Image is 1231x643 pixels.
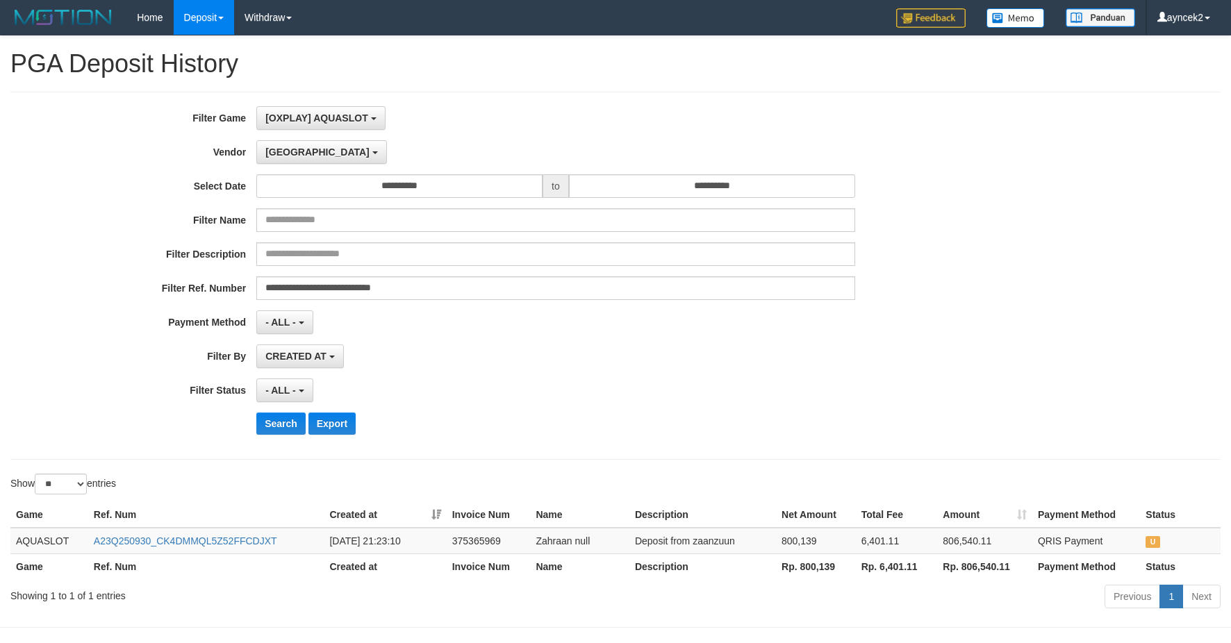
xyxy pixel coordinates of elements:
[10,474,116,494] label: Show entries
[937,553,1032,579] th: Rp. 806,540.11
[265,385,296,396] span: - ALL -
[776,528,856,554] td: 800,139
[1140,553,1221,579] th: Status
[324,502,446,528] th: Created at: activate to sort column ascending
[1032,528,1140,554] td: QRIS Payment
[1182,585,1221,608] a: Next
[256,310,313,334] button: - ALL -
[1066,8,1135,27] img: panduan.png
[10,553,88,579] th: Game
[1140,502,1221,528] th: Status
[629,502,776,528] th: Description
[896,8,966,28] img: Feedback.jpg
[94,535,277,546] a: A23Q250930_CK4DMMQL5Z52FFCDJXT
[629,528,776,554] td: Deposit from zaanzuun
[256,412,306,435] button: Search
[856,502,938,528] th: Total Fee
[447,528,531,554] td: 375365969
[1146,536,1159,548] span: UNPAID
[856,553,938,579] th: Rp. 6,401.11
[10,528,88,554] td: AQUASLOT
[1032,553,1140,579] th: Payment Method
[856,528,938,554] td: 6,401.11
[265,112,368,124] span: [OXPLAY] AQUASLOT
[1032,502,1140,528] th: Payment Method
[776,502,856,528] th: Net Amount
[256,344,344,368] button: CREATED AT
[530,553,629,579] th: Name
[324,528,446,554] td: [DATE] 21:23:10
[1159,585,1183,608] a: 1
[308,412,356,435] button: Export
[265,147,370,158] span: [GEOGRAPHIC_DATA]
[324,553,446,579] th: Created at
[35,474,87,494] select: Showentries
[447,502,531,528] th: Invoice Num
[530,502,629,528] th: Name
[937,502,1032,528] th: Amount: activate to sort column ascending
[256,140,386,164] button: [GEOGRAPHIC_DATA]
[88,502,324,528] th: Ref. Num
[256,106,385,130] button: [OXPLAY] AQUASLOT
[265,351,327,362] span: CREATED AT
[256,378,313,402] button: - ALL -
[10,583,502,603] div: Showing 1 to 1 of 1 entries
[10,50,1221,78] h1: PGA Deposit History
[629,553,776,579] th: Description
[937,528,1032,554] td: 806,540.11
[986,8,1045,28] img: Button%20Memo.svg
[10,502,88,528] th: Game
[776,553,856,579] th: Rp. 800,139
[1105,585,1160,608] a: Previous
[530,528,629,554] td: Zahraan null
[10,7,116,28] img: MOTION_logo.png
[447,553,531,579] th: Invoice Num
[543,174,569,198] span: to
[265,317,296,328] span: - ALL -
[88,553,324,579] th: Ref. Num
